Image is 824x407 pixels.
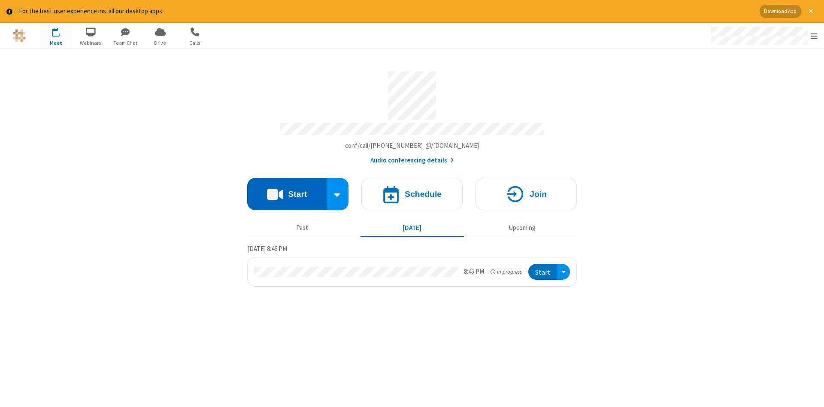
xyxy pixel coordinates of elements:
[464,267,484,277] div: 8:45 PM
[327,178,349,210] div: Start conference options
[370,156,454,165] button: Audio conferencing details
[345,141,479,150] span: Copy my meeting room link
[557,264,570,280] div: Open menu
[405,190,442,198] h4: Schedule
[144,39,176,47] span: Drive
[179,39,211,47] span: Calls
[528,264,557,280] button: Start
[361,178,463,210] button: Schedule
[491,268,522,276] em: in progress
[19,6,753,16] div: For the best user experience install our desktop apps.
[40,39,72,47] span: Meet
[760,5,801,18] button: Download App
[247,245,287,253] span: [DATE] 8:46 PM
[247,244,577,287] section: Today's Meetings
[530,190,547,198] h4: Join
[470,220,574,236] button: Upcoming
[476,178,577,210] button: Join
[247,65,577,165] section: Account details
[251,220,354,236] button: Past
[75,39,107,47] span: Webinars
[109,39,142,47] span: Team Chat
[703,23,824,49] div: Open menu
[288,190,307,198] h4: Start
[3,23,35,49] button: Logo
[345,141,479,151] button: Copy my meeting room linkCopy my meeting room link
[58,28,64,34] div: 1
[360,220,464,236] button: [DATE]
[804,5,818,18] button: Close alert
[13,29,26,42] img: QA Selenium DO NOT DELETE OR CHANGE
[247,178,327,210] button: Start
